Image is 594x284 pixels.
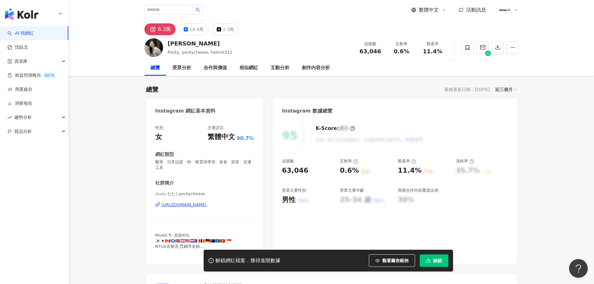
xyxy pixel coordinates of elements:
div: 受眾主要性別 [282,188,306,193]
img: KOL Avatar [144,38,163,57]
div: 追蹤數 [282,158,294,164]
button: 18.6萬 [179,23,209,35]
a: 洞察報告 [7,100,32,107]
div: Instagram 網紅基本資料 [155,108,216,114]
div: 合作與價值 [204,64,227,72]
button: 2.3萬 [212,23,239,35]
div: 相似網紅 [239,64,258,72]
div: [URL][DOMAIN_NAME] [162,202,207,208]
span: 𝓢𝓾𝓬𝓱𝓲 七七 | pockycheese [155,191,254,197]
a: searchAI 找網紅 [7,30,34,36]
div: 受眾主要年齡 [340,188,364,193]
div: 63,046 [282,166,308,176]
span: 趨勢分析 [14,110,32,124]
span: 90.7% [237,135,254,142]
span: 競品分析 [14,124,32,138]
img: 180x180px_JPG.jpg [499,4,511,16]
div: [PERSON_NAME] [168,40,232,47]
div: 繁體中文 [208,132,235,142]
a: 效益預測報告BETA [7,72,57,79]
div: 商業合作內容覆蓋比例 [398,188,438,193]
span: 資源庫 [14,54,27,68]
div: 互動分析 [271,64,289,72]
span: rise [7,115,12,120]
div: 18.6萬 [190,25,204,34]
span: 活動訊息 [466,7,486,13]
div: 追蹤數 [359,41,382,47]
div: 漲粉率 [456,158,474,164]
span: Pocky, pockycheese, halen0312 [168,50,232,55]
span: search [196,7,200,12]
img: logo [5,8,38,21]
span: Model ft. 美妝KOL 🇰🇷🇯🇵🇨🇦🏴󠁧󠁢󠁳󠁣󠁴󠁿🇬🇧🇦🇹🇺🇸🇳🇱🇫🇷🇧🇪🇩🇪🇦🇺🇲🇴🇭🇰 🇸🇬 NTUA音樂系🎵鋼琴老師 Vocal & Piano Teacher｜Bilingual... [155,233,246,260]
span: 63,046 [360,48,381,55]
span: 11.4% [423,48,442,55]
div: 社群簡介 [155,180,174,186]
div: 2.3萬 [223,25,234,34]
div: Instagram 數據總覽 [282,108,332,114]
div: 互動率 [390,41,413,47]
button: 6.3萬 [144,23,176,35]
a: 商案媒合 [7,86,32,93]
span: 0.6% [394,48,409,55]
span: 解鎖 [433,258,442,263]
div: 6.3萬 [158,25,171,34]
button: 解鎖 [420,254,448,267]
span: 繁體中文 [419,7,439,13]
div: 女 [155,132,162,142]
div: 男性 [282,195,296,205]
div: 解鎖網紅檔案，獲得進階數據 [215,258,280,264]
div: 觀看率 [421,41,445,47]
div: 總覽 [146,85,158,94]
a: 找貼文 [7,44,28,51]
div: 創作內容分析 [302,64,330,72]
span: 觀看圖表範例 [382,258,408,263]
div: 觀看率 [398,158,416,164]
div: 網紅類型 [155,151,174,158]
div: 最後更新日期：[DATE] [444,87,490,92]
button: 觀看圖表範例 [369,254,415,267]
div: 互動率 [340,158,358,164]
div: 主要語言 [208,125,224,131]
div: K-Score : [316,125,355,132]
div: 11.4% [398,166,422,176]
a: [URL][DOMAIN_NAME] [155,202,254,208]
span: 醫美 · 日常話題 · 狗 · 教育與學習 · 美食 · 穿搭 · 交通工具 [155,159,254,171]
div: 受眾分析 [172,64,191,72]
div: 近三個月 [495,85,517,94]
div: 總覽 [151,64,160,72]
div: 性別 [155,125,163,131]
div: 0.6% [340,166,359,176]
